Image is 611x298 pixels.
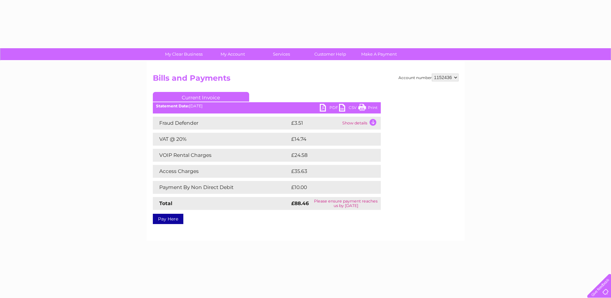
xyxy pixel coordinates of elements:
[320,104,339,113] a: PDF
[153,74,458,86] h2: Bills and Payments
[153,92,249,102] a: Current Invoice
[153,149,290,162] td: VOIP Rental Charges
[290,133,367,146] td: £14.74
[304,48,357,60] a: Customer Help
[153,104,381,108] div: [DATE]
[255,48,308,60] a: Services
[153,117,290,130] td: Fraud Defender
[311,197,380,210] td: Please ensure payment reaches us by [DATE]
[159,200,172,206] strong: Total
[353,48,406,60] a: Make A Payment
[341,117,381,130] td: Show details
[153,181,290,194] td: Payment By Non Direct Debit
[398,74,458,81] div: Account number
[153,133,290,146] td: VAT @ 20%
[153,214,183,224] a: Pay Here
[153,165,290,178] td: Access Charges
[339,104,358,113] a: CSV
[290,117,341,130] td: £3.51
[290,149,368,162] td: £24.58
[157,48,210,60] a: My Clear Business
[206,48,259,60] a: My Account
[290,165,368,178] td: £35.63
[290,181,368,194] td: £10.00
[358,104,378,113] a: Print
[291,200,309,206] strong: £88.46
[156,104,189,108] b: Statement Date:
